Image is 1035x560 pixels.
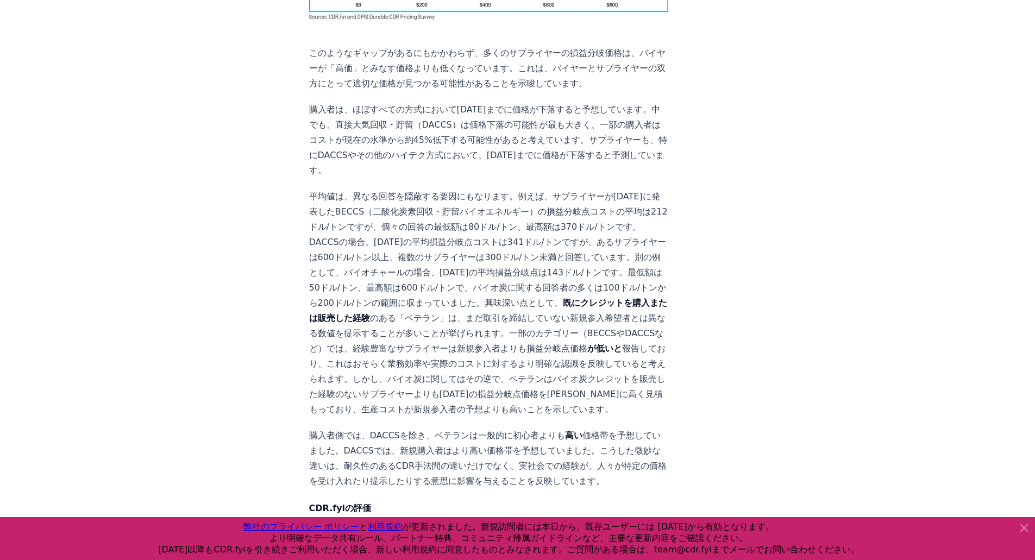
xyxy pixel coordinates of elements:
[309,48,666,89] font: このようなギャップがあるにもかかわらず、多くのサプライヤーの損益分岐価格は、バイヤーが「高価」とみなす価格よりも低くなっています。これは、バイヤーとサプライヤーの双方にとって適切な価格が見つかる...
[565,430,582,441] font: 高い
[309,104,668,175] font: 購入者は、ほぼすべての方式において[DATE]までに価格が下落すると予想しています。中でも、直接大気回収・貯留（DACCS）は価格下落の可能性が最も大きく、一部の購入者はコストが現在の水準から約...
[309,503,372,513] font: CDR.fyiの評価
[309,313,666,354] font: のある「ベテラン」は、まだ取引を締結していない新規参入希望者とは異なる数値を提示することが多いことが挙げられます。一部のカテゴリー（BECCSやDACCSなど）では、経験豊富なサプライヤーは新規...
[587,343,622,354] font: が低いと
[309,430,565,441] font: 購入者側では、DACCSを除き、ベテランは一般的に初心者よりも
[309,191,668,308] font: 平均値は、異なる回答を隠蔽する要因にもなります。例えば、サプライヤーが[DATE]に発表したBECCS（二酸化炭素回収・貯留バイオエネルギー）の損益分岐点コストの平均は212ドル/トンですが、個...
[309,343,666,414] font: 報告しており、これはおそらく業務効率や実際のコストに対するより明確な認識を反映していると考えられます。しかし、バイオ炭に関してはその逆で、ベテランはバイオ炭クレジットを販売した経験のないサプライ...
